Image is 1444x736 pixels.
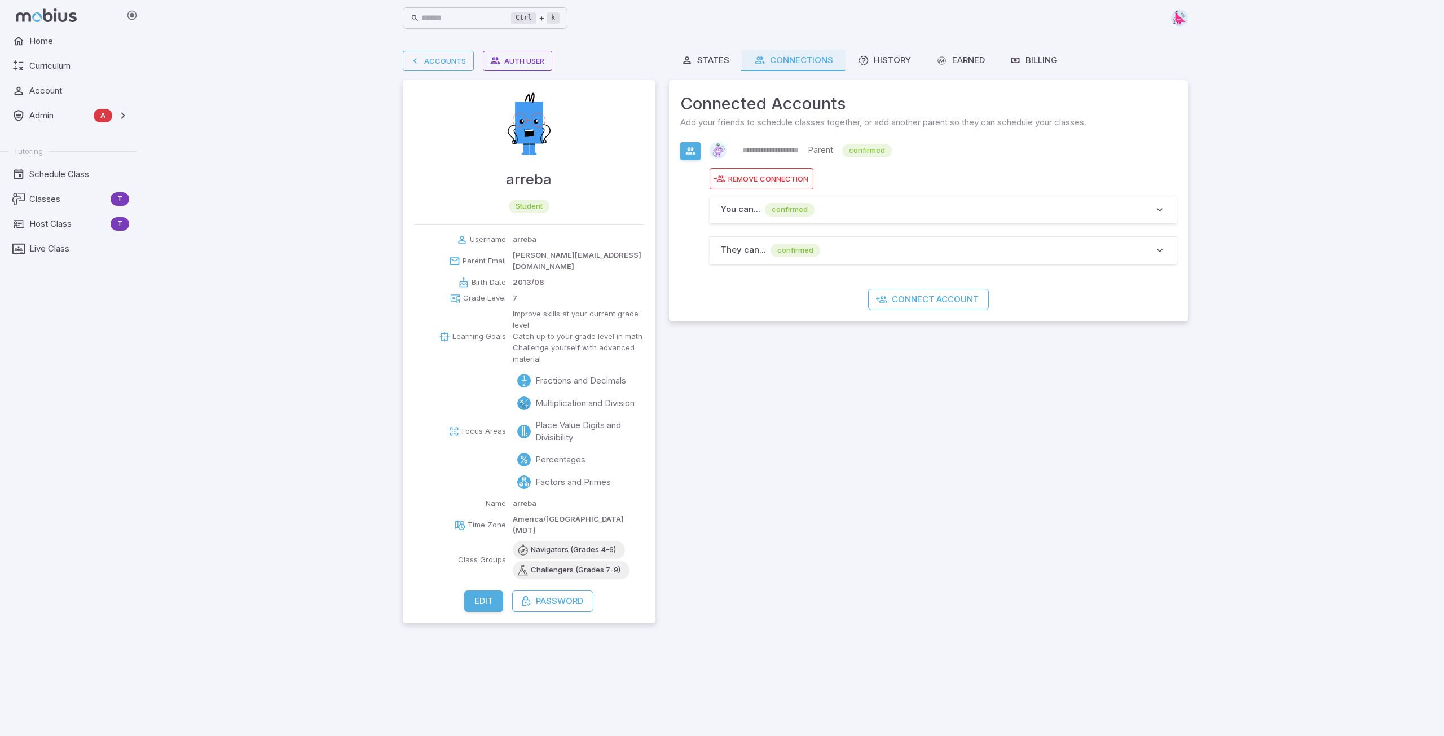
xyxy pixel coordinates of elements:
button: Password [512,590,593,612]
span: Curriculum [29,60,129,72]
button: They can...confirmed [710,237,1177,264]
p: Place Value Digits and Divisibility [535,419,635,444]
p: Name [486,498,506,509]
span: T [111,218,129,230]
p: Grade Level [463,293,506,304]
p: Percentages [535,453,585,466]
span: Connection [760,174,808,184]
img: diamond.svg [710,142,727,159]
p: 7 [513,293,517,304]
p: 2013/08 [513,277,544,288]
p: Catch up to your grade level in math [513,331,644,342]
span: Host Class [29,218,106,230]
p: arreba [513,498,536,509]
span: confirmed [842,145,892,156]
p: You can ... [721,203,760,217]
p: Improve skills at your current grade level [513,308,644,331]
p: America/[GEOGRAPHIC_DATA] (MDT) [513,514,644,536]
span: Connected Accounts [680,91,1177,116]
span: Schedule Class [29,168,129,180]
button: Connect Account [868,289,989,310]
span: Navigators (Grades 4-6) [522,544,625,556]
kbd: Ctrl [511,12,536,24]
button: You can...confirmed [710,196,1177,223]
span: student [509,201,549,212]
p: [PERSON_NAME][EMAIL_ADDRESS][DOMAIN_NAME] [513,250,644,272]
button: RemoveConnection [710,168,813,189]
p: Class Groups [458,554,506,566]
button: Edit [464,590,503,612]
kbd: k [547,12,560,24]
span: Add your friends to schedule classes together, or add another parent so they can schedule your cl... [680,116,1177,129]
p: Parent Email [463,255,506,267]
p: Username [470,234,506,245]
div: History [858,54,911,67]
div: Percentages [517,453,531,466]
p: Birth Date [472,277,506,288]
p: Focus Areas [462,426,506,437]
span: confirmed [771,245,820,256]
button: View Connection [680,142,701,160]
img: right-triangle.svg [1171,10,1188,27]
p: Factors and Primes [535,476,611,488]
div: Connections [754,54,833,67]
div: Billing [1010,54,1058,67]
span: Classes [29,193,106,205]
p: Challenge yourself with advanced material [513,342,644,365]
p: Multiplication and Division [535,397,635,409]
div: + [511,11,560,25]
div: Fractions/Decimals [517,374,531,387]
p: arreba [513,234,536,245]
div: Numbers [517,425,531,438]
span: Live Class [29,243,129,255]
div: Multiply/Divide [517,396,531,410]
span: A [94,110,112,121]
span: T [111,193,129,205]
h4: arreba [506,168,552,191]
span: Admin [29,109,89,122]
div: Earned [936,54,985,67]
button: Auth User [483,51,552,71]
div: Factors/Primes [517,475,531,489]
span: Home [29,35,129,47]
a: Accounts [403,51,474,71]
img: arreba [495,91,563,159]
p: Fractions and Decimals [535,374,626,387]
span: confirmed [765,204,815,215]
span: Tutoring [14,146,43,156]
p: Time Zone [468,519,506,531]
span: Account [29,85,129,97]
p: Learning Goals [452,331,506,342]
p: They can ... [721,244,766,257]
span: Challengers (Grades 7-9) [522,565,629,576]
div: States [681,54,729,67]
span: Remove [728,174,758,184]
p: Parent [808,144,833,157]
